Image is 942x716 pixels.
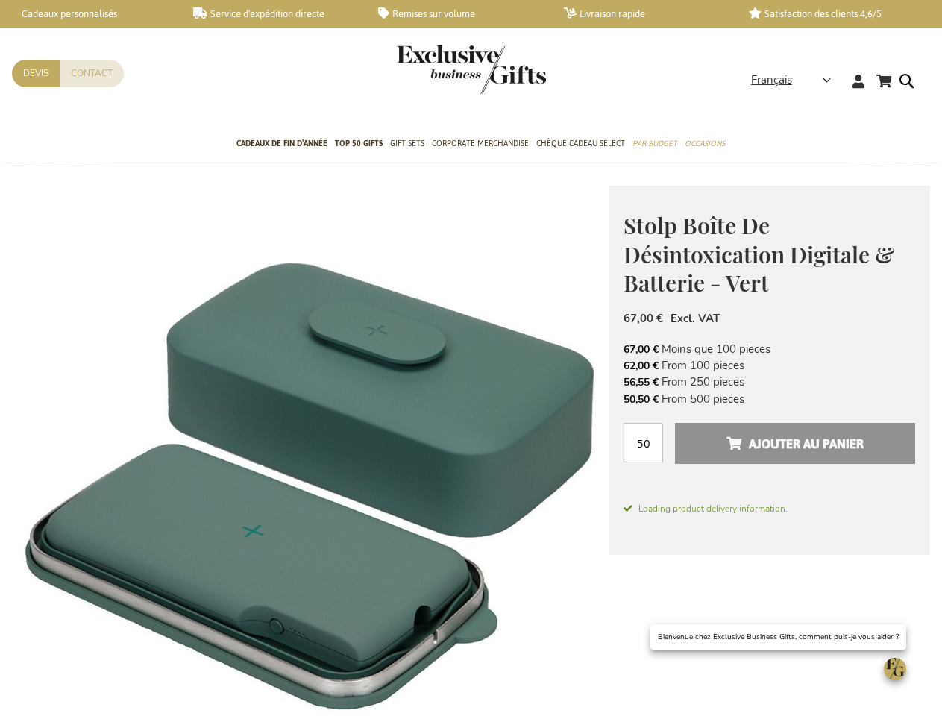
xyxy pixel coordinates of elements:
span: Excl. VAT [671,311,720,326]
a: Remises sur volume [378,7,540,20]
span: Cadeaux de fin d’année [236,136,327,151]
span: 50,50 € [624,392,659,406]
input: Qté [624,423,663,462]
a: Service d'expédition directe [193,7,355,20]
a: store logo [397,45,471,94]
li: From 500 pieces [624,391,915,407]
span: Par budget [632,136,677,151]
a: Cadeaux de fin d’année [236,126,327,163]
span: Chèque Cadeau Select [536,136,625,151]
span: Gift Sets [390,136,424,151]
span: 67,00 € [624,311,663,326]
li: From 100 pieces [624,357,915,374]
a: Cadeaux personnalisés [7,7,169,20]
a: Chèque Cadeau Select [536,126,625,163]
span: 67,00 € [624,342,659,357]
li: From 250 pieces [624,374,915,390]
a: Satisfaction des clients 4,6/5 [749,7,911,20]
span: Occasions [685,136,725,151]
a: Devis [12,60,60,87]
a: Contact [60,60,124,87]
a: Corporate Merchandise [432,126,529,163]
a: Gift Sets [390,126,424,163]
a: Par budget [632,126,677,163]
span: Corporate Merchandise [432,136,529,151]
img: Exclusive Business gifts logo [397,45,546,94]
span: Stolp Boîte De Désintoxication Digitale & Batterie - Vert [624,210,894,298]
span: 56,55 € [624,375,659,389]
span: TOP 50 Gifts [335,136,383,151]
span: Français [751,72,792,89]
a: Livraison rapide [564,7,726,20]
span: Loading product delivery information. [624,502,915,515]
span: 62,00 € [624,359,659,373]
li: Moins que 100 pieces [624,341,915,357]
a: Occasions [685,126,725,163]
a: TOP 50 Gifts [335,126,383,163]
